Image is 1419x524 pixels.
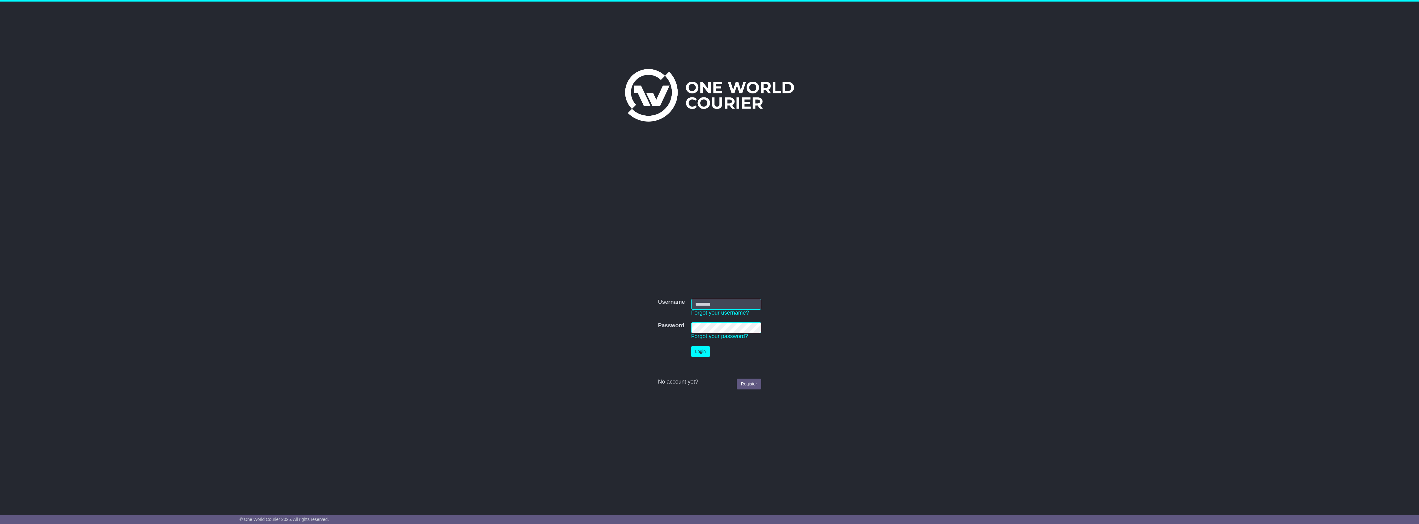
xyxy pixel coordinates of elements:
img: One World [625,69,794,122]
a: Forgot your username? [691,310,749,316]
span: © One World Courier 2025. All rights reserved. [239,517,329,522]
a: Forgot your password? [691,333,748,339]
a: Register [737,379,761,389]
button: Login [691,346,710,357]
label: Password [658,322,684,329]
label: Username [658,299,685,306]
div: No account yet? [658,379,761,385]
